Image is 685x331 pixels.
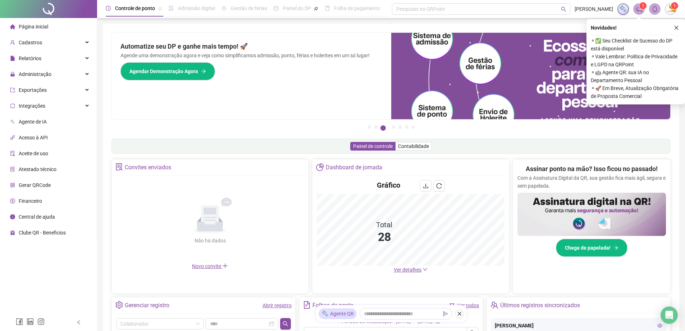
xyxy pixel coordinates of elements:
[10,198,15,203] span: dollar
[639,2,647,9] sup: 1
[674,25,679,30] span: close
[517,174,666,190] p: Com a Assinatura Digital da QR, sua gestão fica mais ágil, segura e sem papelada.
[192,263,228,269] span: Novo convite
[19,55,41,61] span: Relatórios
[16,318,23,325] span: facebook
[394,267,428,273] a: Ver detalhes down
[575,5,613,13] span: [PERSON_NAME]
[619,5,627,13] img: sparkle-icon.fc2bf0ac1784a2077858766a79e2daf3.svg
[10,167,15,172] span: solution
[591,37,681,53] span: ⚬ ✅ Seu Checklist de Sucesso do DP está disponível
[125,161,171,174] div: Convites enviados
[436,183,442,189] span: reload
[367,125,371,129] button: 1
[10,88,15,93] span: export
[19,182,51,188] span: Gerar QRCode
[27,318,34,325] span: linkedin
[319,308,357,319] div: Agente QR
[169,6,174,11] span: file-done
[377,180,400,190] h4: Gráfico
[326,161,382,174] div: Dashboard de jornada
[10,151,15,156] span: audit
[636,6,642,12] span: notification
[10,56,15,61] span: file
[10,72,15,77] span: lock
[283,321,288,327] span: search
[423,183,429,189] span: download
[120,62,215,80] button: Agendar Demonstração Agora
[37,318,45,325] span: instagram
[392,125,396,129] button: 4
[231,5,267,11] span: Gestão de férias
[457,311,462,316] span: close
[334,5,380,11] span: Folha de pagamento
[125,299,169,312] div: Gerenciar registro
[411,125,415,129] button: 7
[178,5,215,11] span: Admissão digital
[423,267,428,272] span: down
[312,299,353,312] div: Folhas de ponto
[177,237,243,245] div: Não há dados
[262,303,292,308] a: Abrir registro
[19,230,66,236] span: Clube QR - Beneficios
[591,53,681,68] span: ⚬ Vale Lembrar: Política de Privacidade e LGPD na QRPoint
[19,135,48,140] span: Acesso à API
[613,245,618,250] span: arrow-right
[457,303,479,308] a: Ver todos
[314,6,318,11] span: pushpin
[19,214,55,220] span: Central de ajuda
[10,230,15,235] span: gift
[222,6,227,11] span: sun
[398,125,402,129] button: 5
[76,320,81,325] span: left
[380,125,386,131] button: 3
[405,125,408,129] button: 6
[19,119,47,125] span: Agente de IA
[19,40,42,45] span: Cadastros
[526,164,658,174] h2: Assinar ponto na mão? Isso ficou no passado!
[490,301,498,309] span: team
[10,40,15,45] span: user-add
[316,163,324,171] span: pie-chart
[321,310,329,318] img: sparkle-icon.fc2bf0ac1784a2077858766a79e2daf3.svg
[19,87,47,93] span: Exportações
[673,3,676,8] span: 1
[129,67,198,75] span: Agendar Demonstração Agora
[274,6,279,11] span: dashboard
[652,6,658,12] span: bell
[222,263,228,269] span: plus
[565,244,611,252] span: Chega de papelada!
[591,24,617,32] span: Novidades !
[665,4,676,14] img: 50380
[591,68,681,84] span: ⚬ 🤖 Agente QR: sua IA no Departamento Pessoal
[353,143,393,149] span: Painel de controle
[120,52,383,59] p: Agende uma demonstração agora e veja como simplificamos admissão, ponto, férias e holerites em um...
[495,322,662,330] div: [PERSON_NAME]
[591,84,681,100] span: ⚬ 🚀 Em Breve, Atualização Obrigatória de Proposta Comercial
[120,41,383,52] h2: Automatize seu DP e ganhe mais tempo! 🚀
[303,301,311,309] span: file-text
[19,198,42,204] span: Financeiro
[10,214,15,219] span: info-circle
[10,135,15,140] span: api
[115,5,155,11] span: Controle de ponto
[158,6,162,11] span: pushpin
[449,303,455,308] span: filter
[10,24,15,29] span: home
[325,6,330,11] span: book
[106,6,111,11] span: clock-circle
[115,301,123,309] span: setting
[115,163,123,171] span: solution
[374,125,378,129] button: 2
[283,5,311,11] span: Painel do DP
[19,166,56,172] span: Atestado técnico
[443,311,448,316] span: send
[391,33,671,119] img: banner%2Fd57e337e-a0d3-4837-9615-f134fc33a8e6.png
[517,193,666,236] img: banner%2F02c71560-61a6-44d4-94b9-c8ab97240462.png
[10,183,15,188] span: qrcode
[19,151,48,156] span: Aceite de uso
[561,6,566,12] span: search
[398,143,429,149] span: Contabilidade
[661,307,678,324] div: Open Intercom Messenger
[201,69,206,74] span: arrow-right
